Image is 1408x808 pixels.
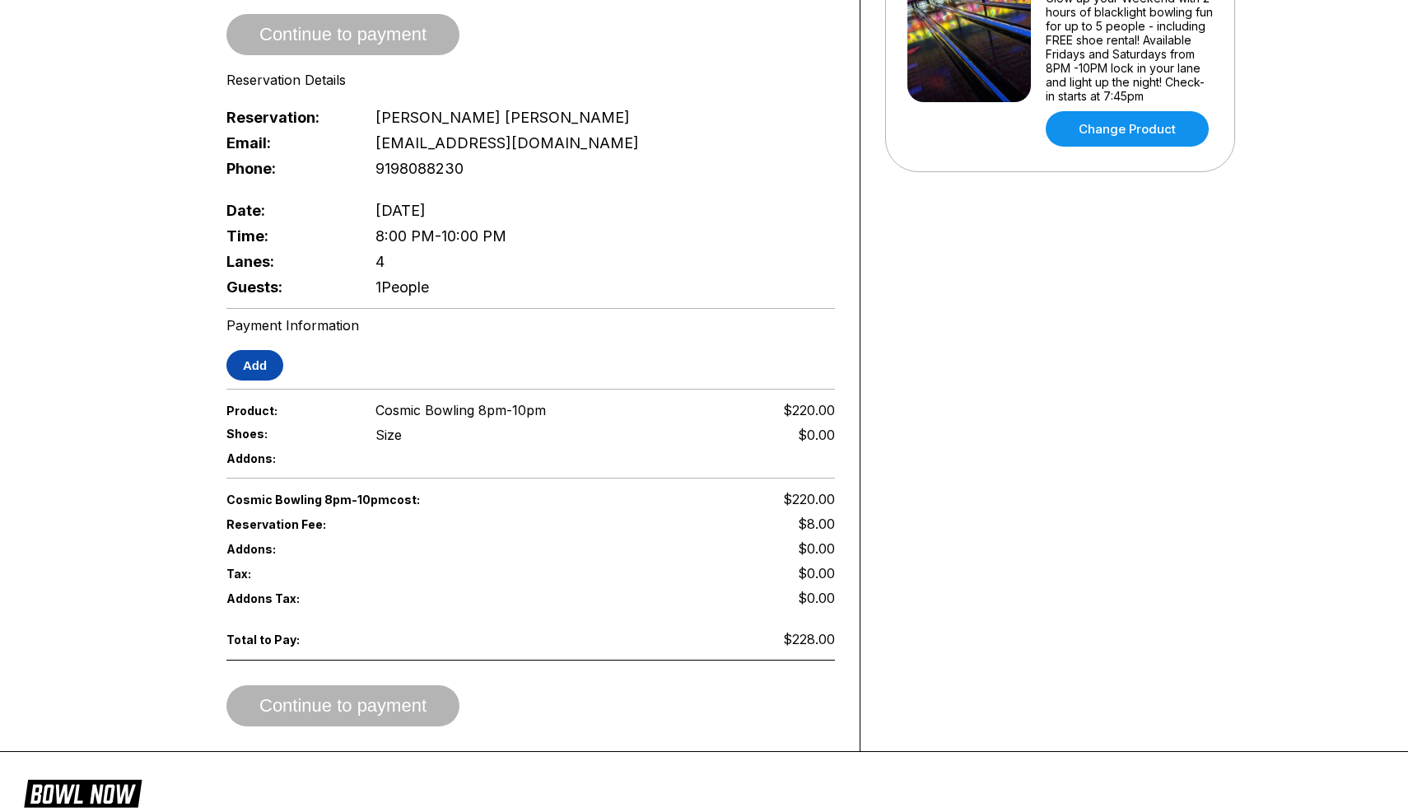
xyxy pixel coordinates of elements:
[226,633,348,647] span: Total to Pay:
[226,253,348,270] span: Lanes:
[375,202,426,219] span: [DATE]
[226,72,835,88] div: Reservation Details
[226,591,348,605] span: Addons Tax:
[226,202,348,219] span: Date:
[226,134,348,152] span: Email:
[226,227,348,245] span: Time:
[783,631,835,647] span: $228.00
[375,227,506,245] span: 8:00 PM - 10:00 PM
[375,427,402,443] div: Size
[226,567,348,581] span: Tax:
[226,542,348,556] span: Addons:
[226,160,348,177] span: Phone:
[375,402,546,418] span: Cosmic Bowling 8pm-10pm
[226,278,348,296] span: Guests:
[226,451,348,465] span: Addons:
[375,109,630,126] span: [PERSON_NAME] [PERSON_NAME]
[375,253,385,270] span: 4
[226,493,531,507] span: Cosmic Bowling 8pm-10pm cost:
[798,540,835,557] span: $0.00
[783,402,835,418] span: $220.00
[798,590,835,606] span: $0.00
[226,317,835,334] div: Payment Information
[226,427,348,441] span: Shoes:
[375,278,429,296] span: 1 People
[798,516,835,532] span: $8.00
[375,134,639,152] span: [EMAIL_ADDRESS][DOMAIN_NAME]
[798,427,835,443] div: $0.00
[226,517,531,531] span: Reservation Fee:
[1046,111,1209,147] a: Change Product
[783,491,835,507] span: $220.00
[226,404,348,418] span: Product:
[226,350,283,381] button: Add
[226,109,348,126] span: Reservation:
[798,565,835,581] span: $0.00
[375,160,464,177] span: 9198088230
